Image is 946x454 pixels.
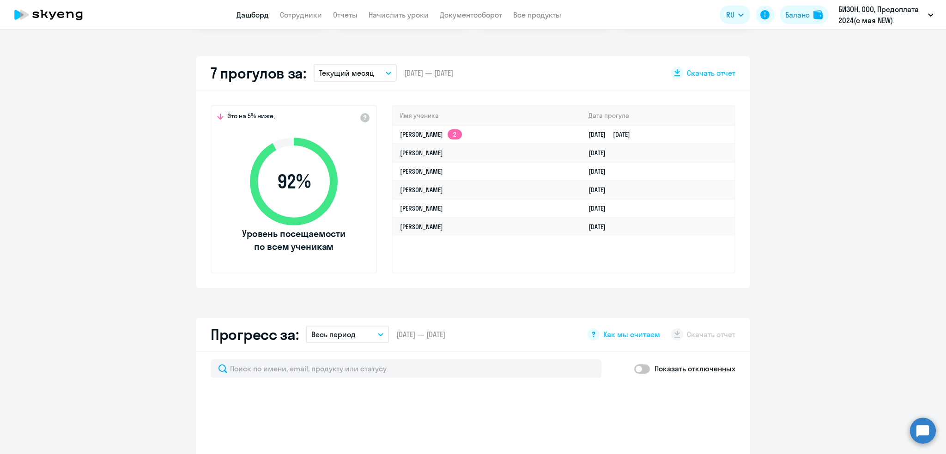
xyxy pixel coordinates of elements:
[400,186,443,194] a: [PERSON_NAME]
[369,10,429,19] a: Начислить уроки
[603,329,660,339] span: Как мы считаем
[314,64,397,82] button: Текущий месяц
[211,359,601,378] input: Поиск по имени, email, продукту или статусу
[241,227,347,253] span: Уровень посещаемости по всем ученикам
[393,106,581,125] th: Имя ученика
[227,112,275,123] span: Это на 5% ниже,
[588,149,613,157] a: [DATE]
[785,9,810,20] div: Баланс
[655,363,735,374] p: Показать отключенных
[581,106,734,125] th: Дата прогула
[838,4,924,26] p: БИЗОН, ООО, Предоплата 2024(с мая NEW)
[720,6,750,24] button: RU
[813,10,823,19] img: balance
[687,68,735,78] span: Скачать отчет
[241,170,347,193] span: 92 %
[211,325,298,344] h2: Прогресс за:
[306,326,389,343] button: Весь период
[588,186,613,194] a: [DATE]
[400,223,443,231] a: [PERSON_NAME]
[588,130,637,139] a: [DATE][DATE]
[211,64,306,82] h2: 7 прогулов за:
[513,10,561,19] a: Все продукты
[400,204,443,212] a: [PERSON_NAME]
[404,68,453,78] span: [DATE] — [DATE]
[588,223,613,231] a: [DATE]
[400,130,462,139] a: [PERSON_NAME]2
[588,204,613,212] a: [DATE]
[440,10,502,19] a: Документооборот
[236,10,269,19] a: Дашборд
[400,167,443,176] a: [PERSON_NAME]
[396,329,445,339] span: [DATE] — [DATE]
[588,167,613,176] a: [DATE]
[400,149,443,157] a: [PERSON_NAME]
[280,10,322,19] a: Сотрудники
[726,9,734,20] span: RU
[311,329,356,340] p: Весь период
[333,10,358,19] a: Отчеты
[780,6,828,24] button: Балансbalance
[834,4,938,26] button: БИЗОН, ООО, Предоплата 2024(с мая NEW)
[448,129,462,139] app-skyeng-badge: 2
[319,67,374,79] p: Текущий месяц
